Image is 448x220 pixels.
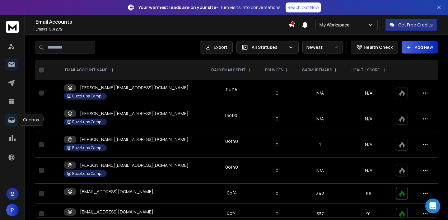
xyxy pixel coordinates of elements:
[364,44,393,50] p: Health Check
[80,162,189,168] p: [PERSON_NAME][EMAIL_ADDRESS][DOMAIN_NAME]
[225,138,238,144] div: 0 of 40
[295,132,345,158] td: 1
[49,26,63,32] span: 50 / 272
[295,106,345,132] td: N/A
[302,41,343,54] button: Newest
[295,158,345,184] td: N/A
[349,90,389,96] p: N/A
[19,114,43,126] div: Onebox
[295,80,345,106] td: N/A
[6,204,19,216] button: P
[227,190,237,196] div: 0 of 4
[286,2,321,12] a: Reach Out Now
[80,110,189,117] p: [PERSON_NAME][EMAIL_ADDRESS][DOMAIN_NAME]
[80,189,153,195] p: [EMAIL_ADDRESS][DOMAIN_NAME]
[227,210,237,216] div: 0 of 4
[302,68,332,73] p: WARMUP EMAILS
[226,87,237,93] div: 0 of 15
[385,19,437,31] button: Get Free Credits
[425,199,440,213] div: Open Intercom Messenger
[263,90,292,96] p: 0
[263,190,292,197] p: 0
[263,167,292,174] p: 0
[351,41,398,54] button: Health Check
[225,112,239,119] div: 13 of 80
[265,68,283,73] p: BOUNCES
[138,4,216,10] strong: Your warmest leads are on your site
[252,44,286,50] p: All Statuses
[211,68,246,73] p: DAILY EMAILS SENT
[345,184,392,204] td: 96
[65,68,114,73] div: EMAIL ACCOUNT NAME
[72,171,103,176] p: BuzzLuna Campaigns
[80,85,189,91] p: [PERSON_NAME][EMAIL_ADDRESS][DOMAIN_NAME]
[80,136,189,143] p: [PERSON_NAME][EMAIL_ADDRESS][DOMAIN_NAME]
[138,4,281,11] p: – Turn visits into conversations
[72,94,103,99] p: BuzzLuna Campaigns
[263,211,292,217] p: 0
[72,119,103,124] p: BuzzLuna Campaigns
[349,167,389,174] p: N/A
[349,142,389,148] p: N/A
[225,164,238,170] div: 0 of 40
[398,22,433,28] p: Get Free Credits
[320,22,352,28] p: My Workspace
[352,68,380,73] p: HEALTH SCORE
[263,142,292,148] p: 0
[200,41,233,54] button: Export
[263,116,292,122] p: 0
[287,4,319,11] p: Reach Out Now
[402,41,438,54] button: Add New
[35,27,288,32] p: Emails :
[349,116,389,122] p: N/A
[35,18,288,26] h1: Email Accounts
[6,21,19,33] img: logo
[80,209,153,215] p: [EMAIL_ADDRESS][DOMAIN_NAME]
[72,145,103,150] p: BuzzLuna Campaigns
[295,184,345,204] td: 342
